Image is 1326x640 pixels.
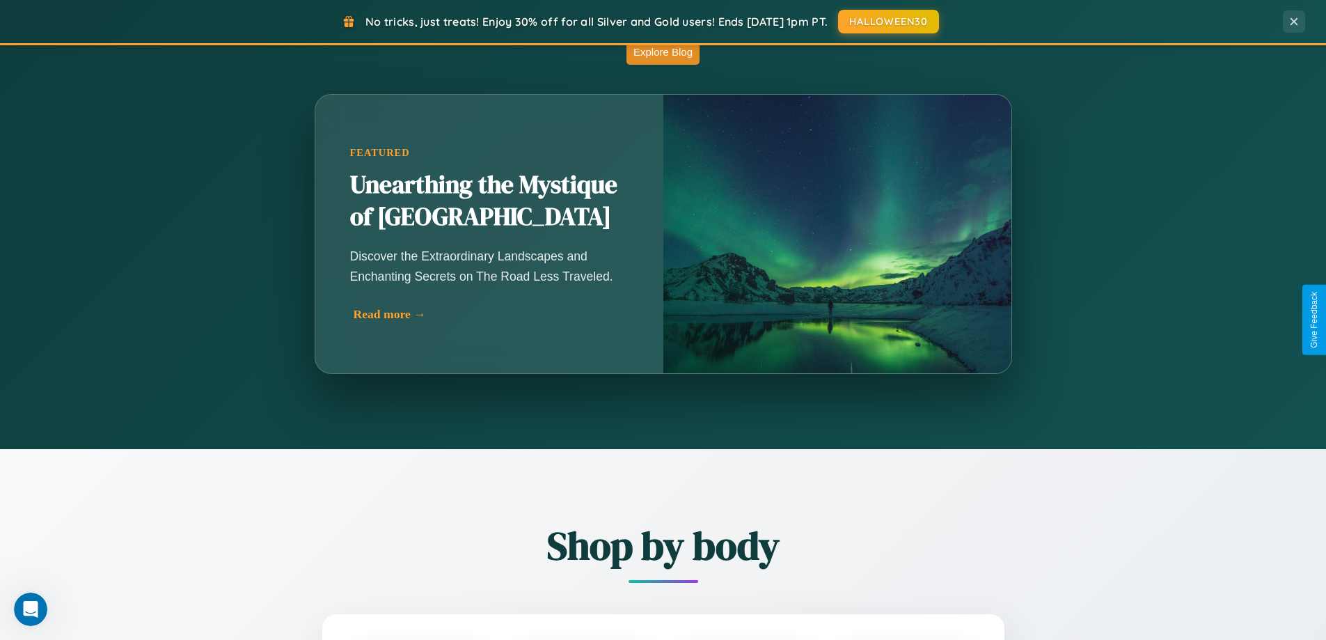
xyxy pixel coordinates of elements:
[350,169,629,233] h2: Unearthing the Mystique of [GEOGRAPHIC_DATA]
[14,593,47,626] iframe: Intercom live chat
[626,39,700,65] button: Explore Blog
[350,147,629,159] div: Featured
[354,307,632,322] div: Read more →
[246,519,1081,572] h2: Shop by body
[350,247,629,286] p: Discover the Extraordinary Landscapes and Enchanting Secrets on The Road Less Traveled.
[365,15,828,29] span: No tricks, just treats! Enjoy 30% off for all Silver and Gold users! Ends [DATE] 1pm PT.
[838,10,939,33] button: HALLOWEEN30
[1309,292,1319,348] div: Give Feedback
